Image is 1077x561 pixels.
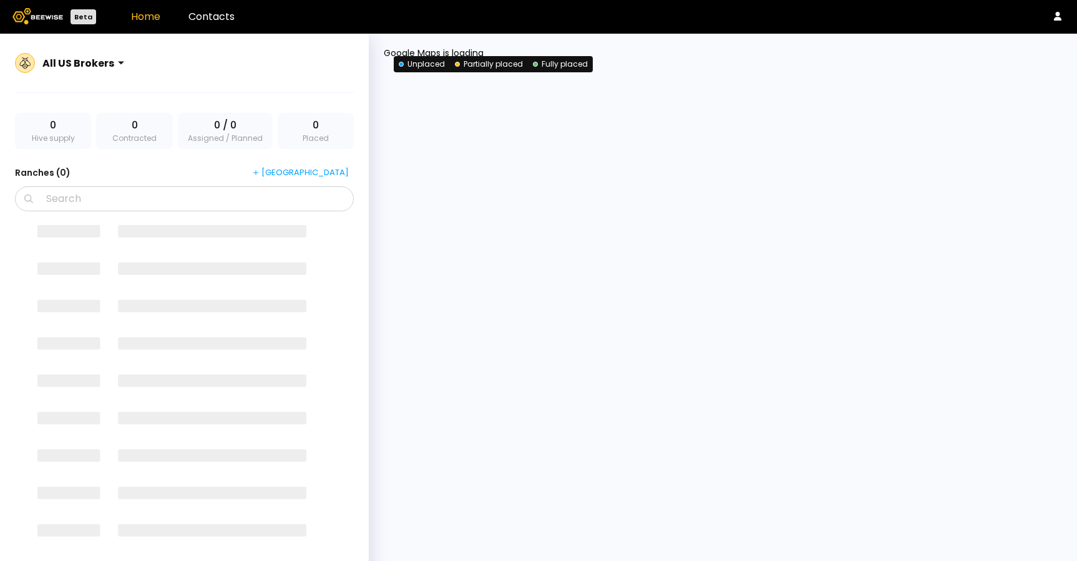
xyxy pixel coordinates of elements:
div: Hive supply [15,113,91,149]
div: Partially placed [455,59,523,70]
span: 0 [132,118,138,133]
a: Home [131,9,160,24]
span: 0 [50,118,56,133]
div: Google Maps is loading [384,49,1062,546]
div: Assigned / Planned [178,113,273,149]
h3: Ranches ( 0 ) [15,164,71,181]
div: Unplaced [399,59,445,70]
img: Beewise logo [12,8,63,24]
div: All US Brokers [42,55,114,71]
div: Beta [71,9,96,24]
a: Contacts [188,9,235,24]
button: [GEOGRAPHIC_DATA] [248,164,354,181]
div: Contracted [96,113,172,149]
div: [GEOGRAPHIC_DATA] [253,167,349,178]
div: Fully placed [533,59,588,70]
span: 0 [313,118,319,133]
div: Placed [278,113,354,149]
span: 0 / 0 [214,118,236,133]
